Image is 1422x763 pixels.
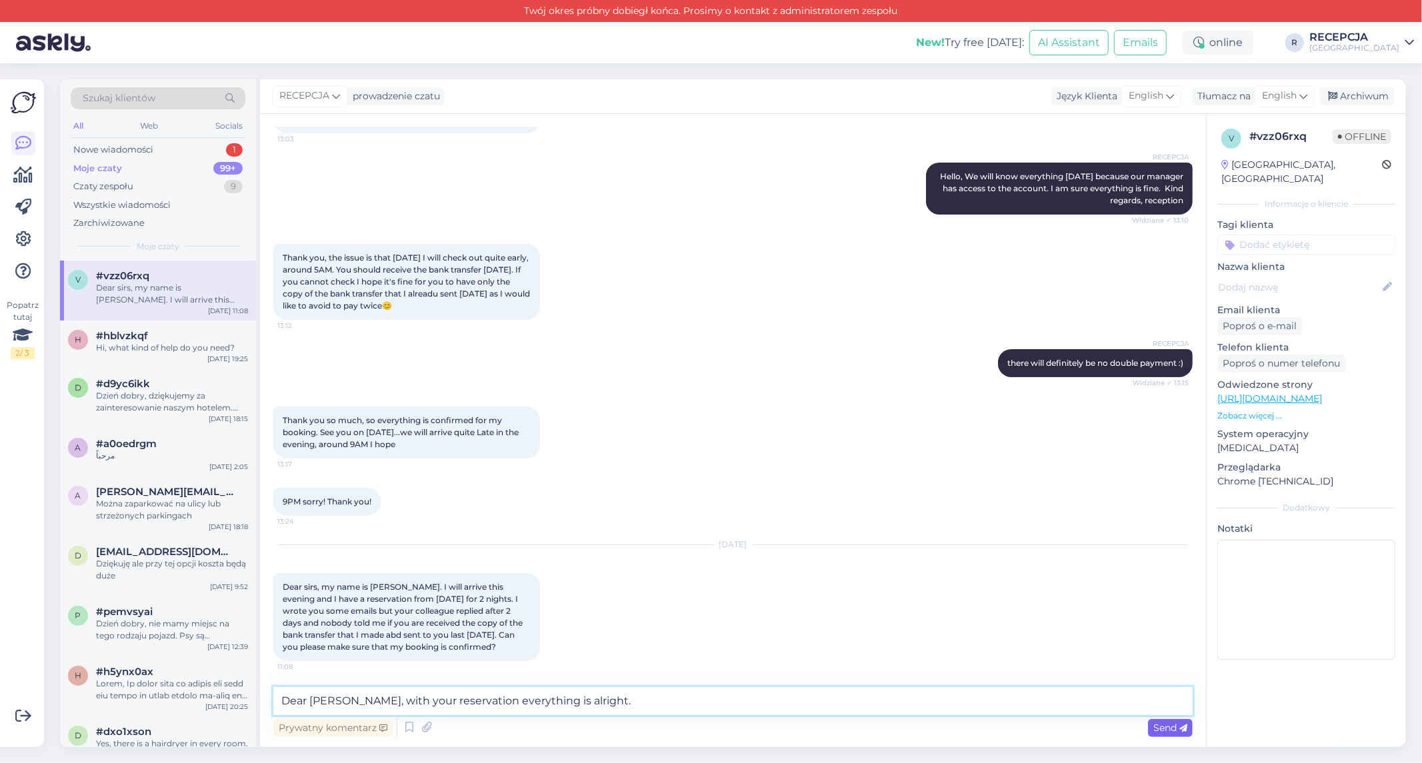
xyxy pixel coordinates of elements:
textarea: Dear [PERSON_NAME], with your reservation everything is alright. [273,687,1193,715]
div: Dziękuję ale przy tej opcji koszta będą duże [96,558,248,582]
span: 13:24 [277,516,327,526]
div: Socials [213,117,245,135]
p: Tagi klienta [1217,218,1395,232]
div: Dzień dobry, nie mamy miejsc na tego rodzaju pojazd. Psy są zakceptowane natomiast obowiązuje dod... [96,618,248,642]
span: RECEPCJA [1139,152,1189,162]
div: [GEOGRAPHIC_DATA], [GEOGRAPHIC_DATA] [1221,158,1382,186]
div: [DATE] 18:18 [209,522,248,532]
div: Hi, what kind of help do you need? [96,342,248,354]
p: System operacyjny [1217,427,1395,441]
div: [DATE] 9:52 [210,582,248,592]
div: RECEPCJA [1309,32,1399,43]
input: Dodać etykietę [1217,235,1395,255]
span: v [75,275,81,285]
div: [DATE] 12:39 [207,642,248,652]
div: Moje czaty [73,162,122,175]
span: #pemvsyai [96,606,153,618]
p: Odwiedzone strony [1217,378,1395,392]
div: 1 [226,143,243,157]
span: 13:17 [277,459,327,469]
div: مرحباً [96,450,248,462]
div: Archiwum [1320,87,1394,105]
div: [DATE] 2:05 [209,462,248,472]
p: Przeglądarka [1217,460,1395,474]
span: h [75,670,81,680]
span: Hello, We will know everything [DATE] because our manager has access to the account. I am sure ev... [940,171,1185,205]
span: Dear sirs, my name is [PERSON_NAME]. I will arrive this evening and I have a reservation from [DA... [283,582,525,652]
div: Prywatny komentarz [273,719,393,737]
span: 13:03 [277,134,327,144]
div: online [1183,31,1253,55]
span: RECEPCJA [1139,339,1189,349]
div: [DATE] 20:25 [205,702,248,712]
div: Poproś o e-mail [1217,317,1302,335]
p: Zobacz więcej ... [1217,410,1395,422]
span: Offline [1333,129,1391,144]
span: Szukaj klientów [83,91,155,105]
div: [GEOGRAPHIC_DATA] [1309,43,1399,53]
span: 9PM sorry! Thank you! [283,496,371,506]
a: RECEPCJA[GEOGRAPHIC_DATA] [1309,32,1414,53]
span: aline.macler@icloud.com [96,486,235,498]
p: Chrome [TECHNICAL_ID] [1217,474,1395,488]
span: dorota.gierak07@gmail.com [96,546,235,558]
p: [MEDICAL_DATA] [1217,441,1395,455]
span: #hblvzkqf [96,330,148,342]
div: 2 / 3 [11,347,35,359]
span: d [75,550,81,560]
div: Popatrz tutaj [11,299,35,359]
div: Yes, there is a hairdryer in every room. [96,738,248,750]
div: Można zaparkować na ulicy lub strzeżonych parkingach [96,498,248,522]
span: h [75,335,81,345]
span: Moje czaty [137,241,179,253]
span: #dxo1xson [96,726,151,738]
span: Thank you so much, so everything is confirmed for my booking. See you on [DATE]...we will arrive ... [283,415,521,449]
p: Nazwa klienta [1217,260,1395,274]
div: R [1285,33,1304,52]
p: Notatki [1217,522,1395,536]
div: Lorem, Ip dolor sita co adipis eli sedd eiu tempo in utlab etdolo ma-aliq en 62% admini veni qui ... [96,678,248,702]
span: 11:08 [277,662,327,672]
span: d [75,382,81,392]
div: Dear sirs, my name is [PERSON_NAME]. I will arrive this evening and I have a reservation from [DA... [96,282,248,306]
span: Widziane ✓ 13:15 [1133,378,1189,388]
div: Dzień dobry, dziękujemy za zainteresowanie naszym hotelem. Mamy dostępne pokoje w cenie 1000 PLN ... [96,390,248,414]
div: [DATE] 19:25 [207,354,248,364]
p: Email klienta [1217,303,1395,317]
span: #d9yc6ikk [96,378,150,390]
div: prowadzenie czatu [347,89,440,103]
div: Informacje o kliencie [1217,198,1395,210]
span: English [1262,89,1297,103]
div: Wszystkie wiadomości [73,199,171,212]
span: #a0oedrgm [96,438,157,450]
div: Nowe wiadomości [73,143,153,157]
span: Widziane ✓ 13:10 [1132,215,1189,225]
span: Thank you, the issue is that [DATE] I will check out quite early, around 5AM. You should receive ... [283,253,532,311]
div: Poproś o numer telefonu [1217,355,1345,373]
div: Dodatkowy [1217,502,1395,514]
div: Web [138,117,161,135]
div: Tłumacz na [1192,89,1251,103]
div: 9 [224,180,243,193]
span: v [1229,133,1234,143]
div: [DATE] 11:08 [208,306,248,316]
div: [DATE] 18:15 [209,414,248,424]
div: Czaty zespołu [73,180,133,193]
p: Telefon klienta [1217,341,1395,355]
span: a [75,490,81,500]
input: Dodaj nazwę [1218,280,1380,295]
button: AI Assistant [1029,30,1109,55]
div: 99+ [213,162,243,175]
span: there will definitely be no double payment :) [1007,358,1183,368]
span: #vzz06rxq [96,270,149,282]
b: New! [916,36,945,49]
span: a [75,442,81,452]
div: Try free [DATE]: [916,35,1024,51]
button: Emails [1114,30,1167,55]
span: 13:12 [277,321,327,331]
a: [URL][DOMAIN_NAME] [1217,392,1322,404]
span: d [75,730,81,740]
img: Askly Logo [11,90,36,115]
div: # vzz06rxq [1249,129,1333,145]
div: Język Klienta [1051,89,1117,103]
